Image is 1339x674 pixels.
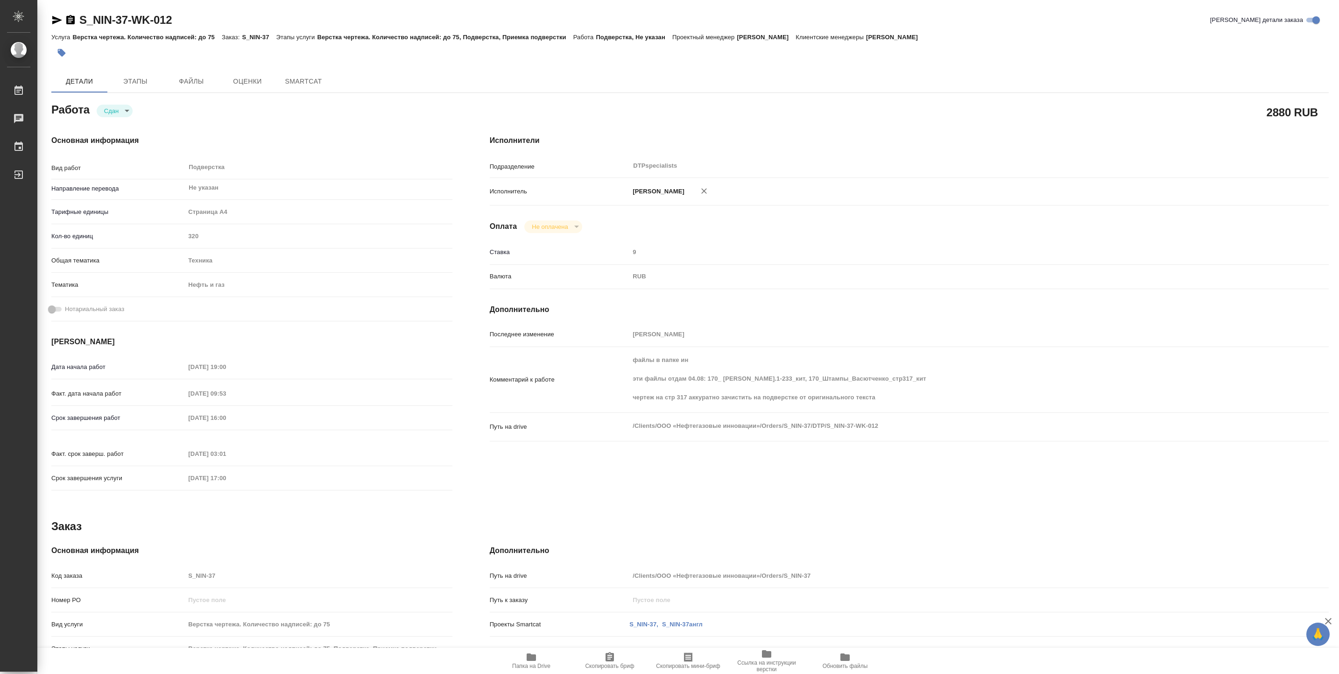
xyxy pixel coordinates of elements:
[57,76,102,87] span: Детали
[101,107,121,115] button: Сдан
[490,571,630,581] p: Путь на drive
[222,34,242,41] p: Заказ:
[51,135,452,146] h4: Основная информация
[573,34,596,41] p: Работа
[694,181,714,201] button: Удалить исполнителя
[490,187,630,196] p: Исполнитель
[79,14,172,26] a: S_NIN-37-WK-012
[51,620,185,629] p: Вид услуги
[649,648,727,674] button: Скопировать мини-бриф
[629,187,684,196] p: [PERSON_NAME]
[823,663,868,669] span: Обновить файлы
[796,34,866,41] p: Клиентские менеджеры
[51,474,185,483] p: Срок завершения услуги
[185,253,452,269] div: Техника
[242,34,276,41] p: S_NIN-37
[656,663,720,669] span: Скопировать мини-бриф
[185,387,267,400] input: Пустое поле
[185,411,267,425] input: Пустое поле
[1210,15,1303,25] span: [PERSON_NAME] детали заказа
[629,569,1259,582] input: Пустое поле
[65,305,124,314] span: Нотариальный заказ
[51,14,63,26] button: Скопировать ссылку для ЯМессенджера
[1306,623,1330,646] button: 🙏
[225,76,270,87] span: Оценки
[51,545,452,556] h4: Основная информация
[490,545,1329,556] h4: Дополнительно
[585,663,634,669] span: Скопировать бриф
[490,135,1329,146] h4: Исполнители
[490,422,630,432] p: Путь на drive
[51,232,185,241] p: Кол-во единиц
[629,352,1259,405] textarea: файлы в папке ин эти файлы отдам 04.08: 170_ [PERSON_NAME].1-233_кит, 170_Штампы_Васютченко_стр31...
[1267,104,1318,120] h2: 2880 RUB
[629,269,1259,284] div: RUB
[51,413,185,423] p: Срок завершения работ
[185,471,267,485] input: Пустое поле
[51,336,452,348] h4: [PERSON_NAME]
[51,100,90,117] h2: Работа
[571,648,649,674] button: Скопировать бриф
[490,620,630,629] p: Проекты Smartcat
[737,34,796,41] p: [PERSON_NAME]
[185,642,452,655] input: Пустое поле
[490,375,630,384] p: Комментарий к работе
[529,223,571,231] button: Не оплачена
[492,648,571,674] button: Папка на Drive
[317,34,573,41] p: Верстка чертежа. Количество надписей: до 75, Подверстка, Приемка подверстки
[490,272,630,281] p: Валюта
[806,648,884,674] button: Обновить файлы
[51,256,185,265] p: Общая тематика
[1310,624,1326,644] span: 🙏
[51,449,185,459] p: Факт. срок заверш. работ
[185,204,452,220] div: Страница А4
[629,245,1259,259] input: Пустое поле
[490,248,630,257] p: Ставка
[281,76,326,87] span: SmartCat
[185,360,267,374] input: Пустое поле
[629,327,1259,341] input: Пустое поле
[185,229,452,243] input: Пустое поле
[662,621,703,628] a: S_NIN-37англ
[51,34,72,41] p: Услуга
[51,362,185,372] p: Дата начала работ
[490,647,630,657] p: Транслитерация названий
[276,34,317,41] p: Этапы услуги
[672,34,737,41] p: Проектный менеджер
[169,76,214,87] span: Файлы
[97,105,133,117] div: Сдан
[72,34,222,41] p: Верстка чертежа. Количество надписей: до 75
[490,330,630,339] p: Последнее изменение
[733,660,800,673] span: Ссылка на инструкции верстки
[51,184,185,193] p: Направление перевода
[185,569,452,582] input: Пустое поле
[51,644,185,653] p: Этапы услуги
[51,43,72,63] button: Добавить тэг
[490,162,630,171] p: Подразделение
[51,389,185,398] p: Факт. дата начала работ
[51,207,185,217] p: Тарифные единицы
[65,14,76,26] button: Скопировать ссылку
[185,593,452,607] input: Пустое поле
[185,277,452,293] div: Нефть и газ
[727,648,806,674] button: Ссылка на инструкции верстки
[51,280,185,290] p: Тематика
[596,34,672,41] p: Подверстка, Не указан
[51,571,185,581] p: Код заказа
[629,593,1259,607] input: Пустое поле
[51,163,185,173] p: Вид работ
[512,663,550,669] span: Папка на Drive
[629,621,658,628] a: S_NIN-37,
[490,221,517,232] h4: Оплата
[490,596,630,605] p: Путь к заказу
[113,76,158,87] span: Этапы
[524,220,582,233] div: Сдан
[490,304,1329,315] h4: Дополнительно
[51,596,185,605] p: Номер РО
[51,519,82,534] h2: Заказ
[185,447,267,461] input: Пустое поле
[866,34,925,41] p: [PERSON_NAME]
[185,617,452,631] input: Пустое поле
[629,418,1259,434] textarea: /Clients/ООО «Нефтегазовые инновации»/Orders/S_NIN-37/DTP/S_NIN-37-WK-012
